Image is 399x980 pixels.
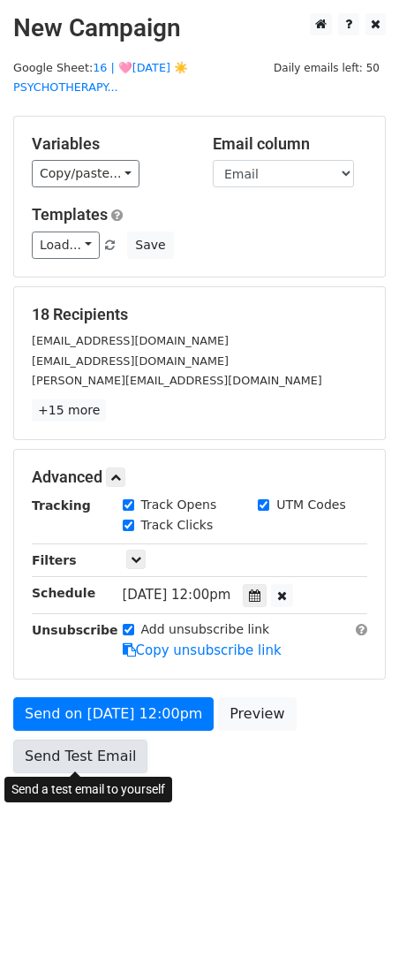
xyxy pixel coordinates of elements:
h5: 18 Recipients [32,305,367,324]
span: Daily emails left: 50 [267,58,386,78]
strong: Tracking [32,498,91,513]
iframe: Chat Widget [311,895,399,980]
h5: Email column [213,134,367,154]
label: UTM Codes [276,496,345,514]
a: 16 | 🩷[DATE] ☀️PSYCHOTHERAPY... [13,61,188,95]
strong: Unsubscribe [32,623,118,637]
h5: Variables [32,134,186,154]
small: [EMAIL_ADDRESS][DOMAIN_NAME] [32,354,229,368]
button: Save [127,232,173,259]
a: Load... [32,232,100,259]
small: Google Sheet: [13,61,188,95]
a: Preview [218,697,296,731]
a: Templates [32,205,108,224]
h2: New Campaign [13,13,386,43]
strong: Filters [32,553,77,567]
a: +15 more [32,399,106,422]
a: Copy unsubscribe link [123,642,282,658]
small: [EMAIL_ADDRESS][DOMAIN_NAME] [32,334,229,347]
div: Send a test email to yourself [4,777,172,802]
a: Send on [DATE] 12:00pm [13,697,214,731]
h5: Advanced [32,467,367,487]
a: Daily emails left: 50 [267,61,386,74]
strong: Schedule [32,586,95,600]
a: Send Test Email [13,740,147,773]
a: Copy/paste... [32,160,139,187]
small: [PERSON_NAME][EMAIL_ADDRESS][DOMAIN_NAME] [32,374,322,387]
span: [DATE] 12:00pm [123,587,231,603]
label: Track Opens [141,496,217,514]
label: Track Clicks [141,516,214,535]
label: Add unsubscribe link [141,620,270,639]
